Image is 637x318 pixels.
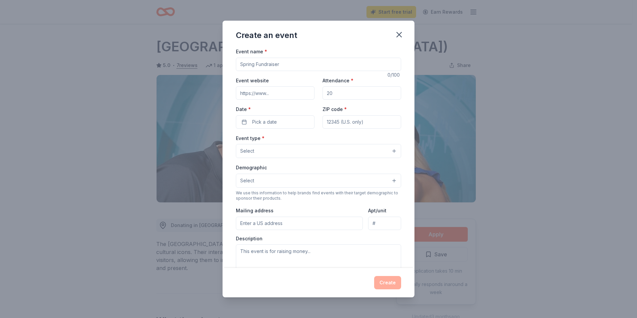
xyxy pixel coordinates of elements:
input: Spring Fundraiser [236,58,401,71]
label: Apt/unit [368,207,386,214]
label: Mailing address [236,207,274,214]
label: Attendance [322,77,353,84]
span: Select [240,177,254,185]
div: 0 /100 [387,71,401,79]
label: Event name [236,48,267,55]
button: Select [236,174,401,188]
input: 20 [322,86,401,100]
div: We use this information to help brands find events with their target demographic to sponsor their... [236,190,401,201]
button: Pick a date [236,115,315,129]
label: Date [236,106,315,113]
input: Enter a US address [236,217,363,230]
div: Create an event [236,30,297,41]
label: Event type [236,135,265,142]
label: Demographic [236,164,267,171]
input: https://www... [236,86,315,100]
input: # [368,217,401,230]
span: Pick a date [252,118,277,126]
input: 12345 (U.S. only) [322,115,401,129]
label: Description [236,235,263,242]
label: Event website [236,77,269,84]
label: ZIP code [322,106,347,113]
span: Select [240,147,254,155]
button: Select [236,144,401,158]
